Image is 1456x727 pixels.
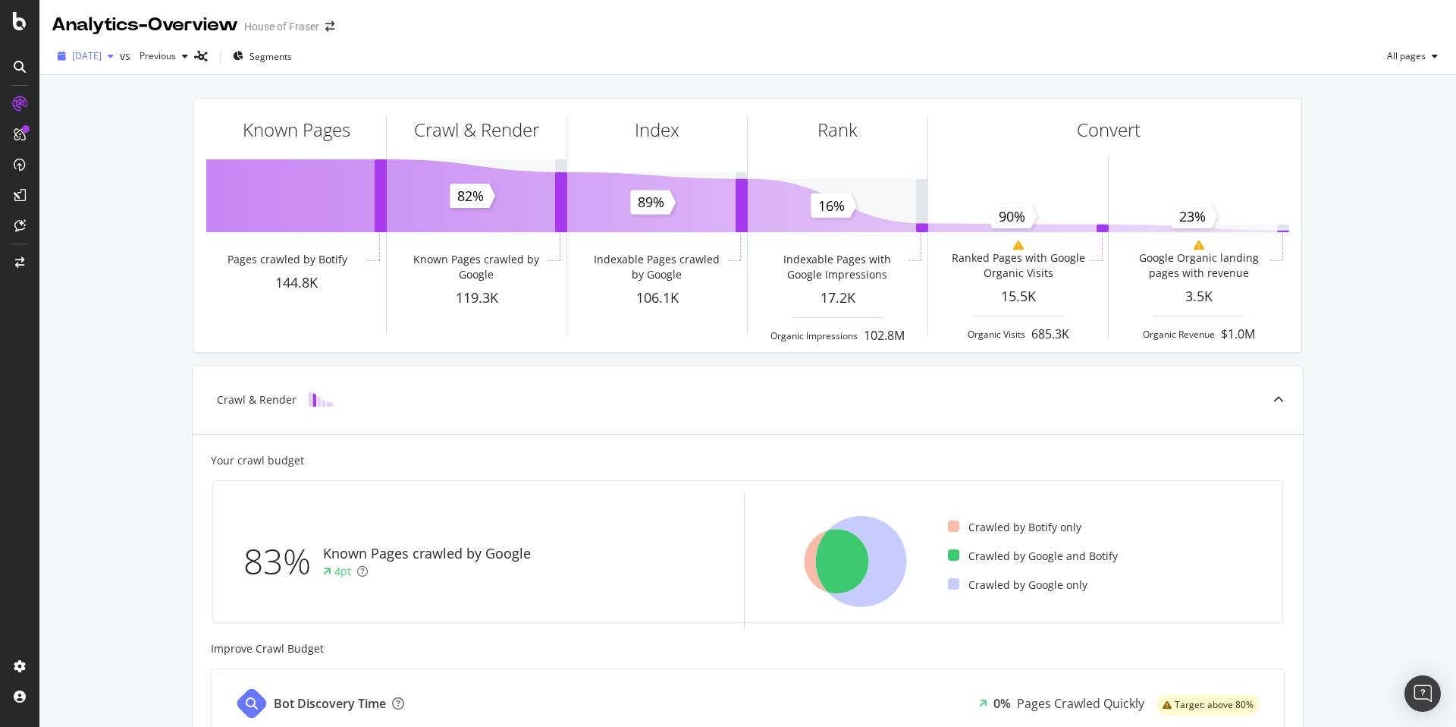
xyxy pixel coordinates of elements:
[948,578,1087,593] div: Crawled by Google only
[217,392,297,408] div: Crawl & Render
[635,117,679,143] div: Index
[414,117,539,143] div: Crawl & Render
[387,288,566,308] div: 119.3K
[334,564,351,579] div: 4pt
[1017,695,1144,713] div: Pages Crawled Quickly
[243,117,350,143] div: Known Pages
[206,273,386,293] div: 144.8K
[1381,44,1444,68] button: All pages
[864,327,905,345] div: 102.8M
[133,44,194,68] button: Previous
[770,329,858,342] div: Organic Impressions
[1381,49,1426,62] span: All pages
[408,252,544,282] div: Known Pages crawled by Google
[323,544,531,564] div: Known Pages crawled by Google
[52,12,238,38] div: Analytics - Overview
[227,44,298,68] button: Segments
[211,453,304,468] div: Your crawl budget
[769,252,905,282] div: Indexable Pages with Google Impressions
[993,695,1011,713] div: 0%
[244,19,319,34] div: House of Fraser
[133,49,176,62] span: Previous
[1175,700,1254,710] span: Target: above 80%
[567,288,747,308] div: 106.1K
[748,288,927,308] div: 17.2K
[1156,694,1260,716] div: warning label
[588,252,724,282] div: Indexable Pages crawled by Google
[948,520,1081,535] div: Crawled by Botify only
[249,50,292,63] span: Segments
[72,49,102,62] span: 2025 Sep. 3rd
[309,392,333,407] img: block-icon
[325,21,334,32] div: arrow-right-arrow-left
[52,44,120,68] button: [DATE]
[817,117,858,143] div: Rank
[211,641,1285,656] div: Improve Crawl Budget
[948,549,1118,564] div: Crawled by Google and Botify
[274,695,386,713] div: Bot Discovery Time
[120,49,133,64] span: vs
[243,537,323,587] div: 83%
[227,252,347,267] div: Pages crawled by Botify
[1404,675,1441,712] div: Open Intercom Messenger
